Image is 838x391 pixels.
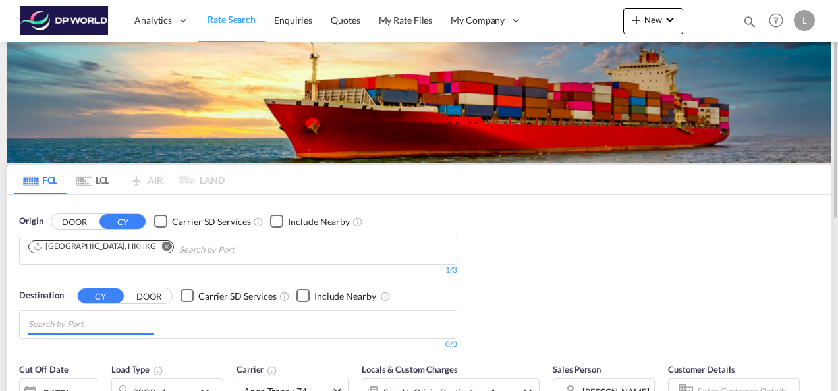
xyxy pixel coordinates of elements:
md-icon: Unchecked: Search for CY (Container Yard) services for all selected carriers.Checked : Search for... [279,291,290,301]
div: Hong Kong, HKHKG [33,241,156,252]
md-icon: Unchecked: Ignores neighbouring ports when fetching rates.Checked : Includes neighbouring ports w... [380,291,391,301]
button: Remove [154,241,173,254]
md-icon: icon-magnify [742,14,757,29]
div: Press delete to remove this chip. [33,241,159,252]
button: DOOR [126,288,172,303]
span: Customer Details [668,364,735,375]
md-checkbox: Checkbox No Ink [296,289,376,303]
button: CY [78,288,124,303]
span: Origin [19,215,43,228]
md-chips-wrap: Chips container. Use arrow keys to select chips. [26,236,310,261]
div: Help [765,9,794,33]
md-icon: icon-plus 400-fg [628,12,644,28]
md-icon: The selected Trucker/Carrierwill be displayed in the rate results If the rates are from another f... [267,365,277,376]
md-icon: icon-information-outline [153,365,163,376]
button: CY [99,214,146,229]
div: 0/3 [19,339,457,350]
div: L [794,10,815,31]
span: My Company [451,14,505,27]
md-checkbox: Checkbox No Ink [181,289,277,303]
input: Chips input. [28,314,154,335]
md-tab-item: FCL [14,165,67,194]
div: Include Nearby [288,215,350,228]
md-checkbox: Checkbox No Ink [270,215,350,228]
span: Help [765,9,787,32]
md-pagination-wrapper: Use the left and right arrow keys to navigate between tabs [14,165,225,194]
span: New [628,14,678,25]
md-chips-wrap: Chips container with autocompletion. Enter the text area, type text to search, and then use the u... [26,311,159,335]
div: Carrier SD Services [198,290,277,303]
span: Carrier [237,364,277,375]
div: Include Nearby [314,290,376,303]
div: icon-magnify [742,14,757,34]
md-icon: Unchecked: Ignores neighbouring ports when fetching rates.Checked : Includes neighbouring ports w... [352,217,363,227]
md-checkbox: Checkbox No Ink [154,215,250,228]
md-tab-item: LCL [67,165,119,194]
span: My Rate Files [379,14,433,26]
div: Carrier SD Services [172,215,250,228]
button: DOOR [51,214,98,229]
span: Rate Search [208,14,256,25]
span: Analytics [134,14,172,27]
md-icon: icon-chevron-down [662,12,678,28]
span: Enquiries [274,14,312,26]
input: Chips input. [179,240,304,261]
img: LCL+%26+FCL+BACKGROUND.png [7,42,831,163]
span: Load Type [111,364,163,375]
span: Locals & Custom Charges [362,364,458,375]
span: Sales Person [553,364,601,375]
img: c08ca190194411f088ed0f3ba295208c.png [20,6,109,36]
md-icon: Unchecked: Search for CY (Container Yard) services for all selected carriers.Checked : Search for... [253,217,264,227]
span: Destination [19,289,64,302]
span: Quotes [331,14,360,26]
div: 1/3 [19,265,457,276]
button: icon-plus 400-fgNewicon-chevron-down [623,8,683,34]
span: Cut Off Date [19,364,69,375]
